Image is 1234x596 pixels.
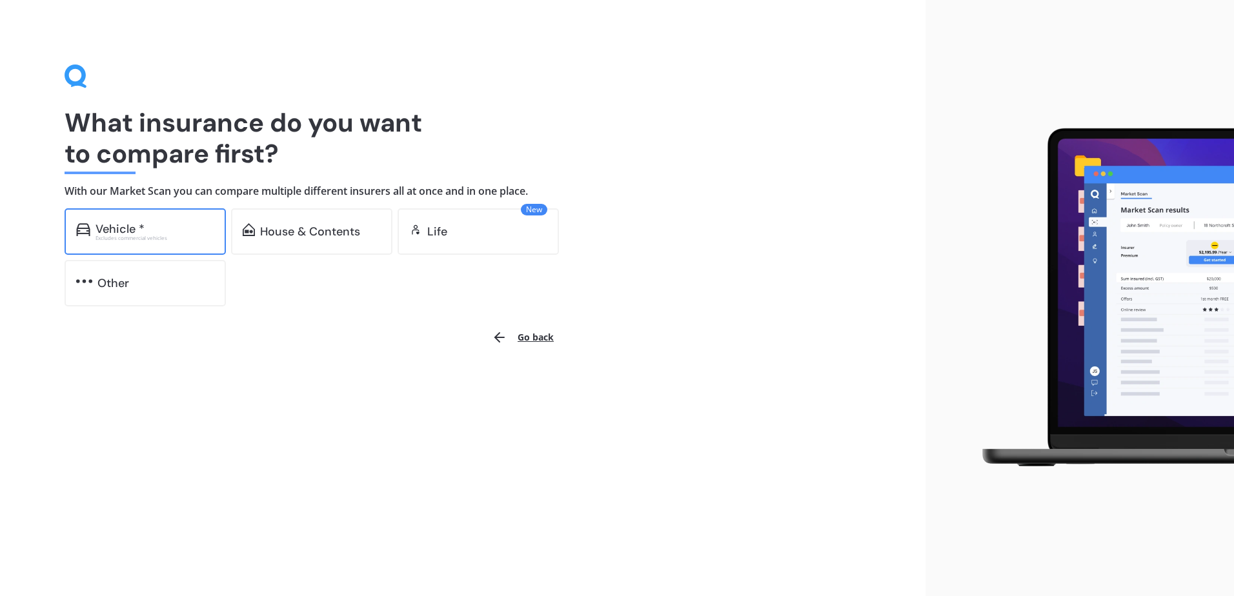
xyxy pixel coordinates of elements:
[76,275,92,288] img: other.81dba5aafe580aa69f38.svg
[243,223,255,236] img: home-and-contents.b802091223b8502ef2dd.svg
[260,225,360,238] div: House & Contents
[484,322,561,353] button: Go back
[521,204,547,215] span: New
[65,107,861,169] h1: What insurance do you want to compare first?
[65,184,861,198] h4: With our Market Scan you can compare multiple different insurers all at once and in one place.
[76,223,90,236] img: car.f15378c7a67c060ca3f3.svg
[409,223,422,236] img: life.f720d6a2d7cdcd3ad642.svg
[96,223,145,235] div: Vehicle *
[427,225,447,238] div: Life
[96,235,214,241] div: Excludes commercial vehicles
[97,277,129,290] div: Other
[964,121,1234,475] img: laptop.webp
